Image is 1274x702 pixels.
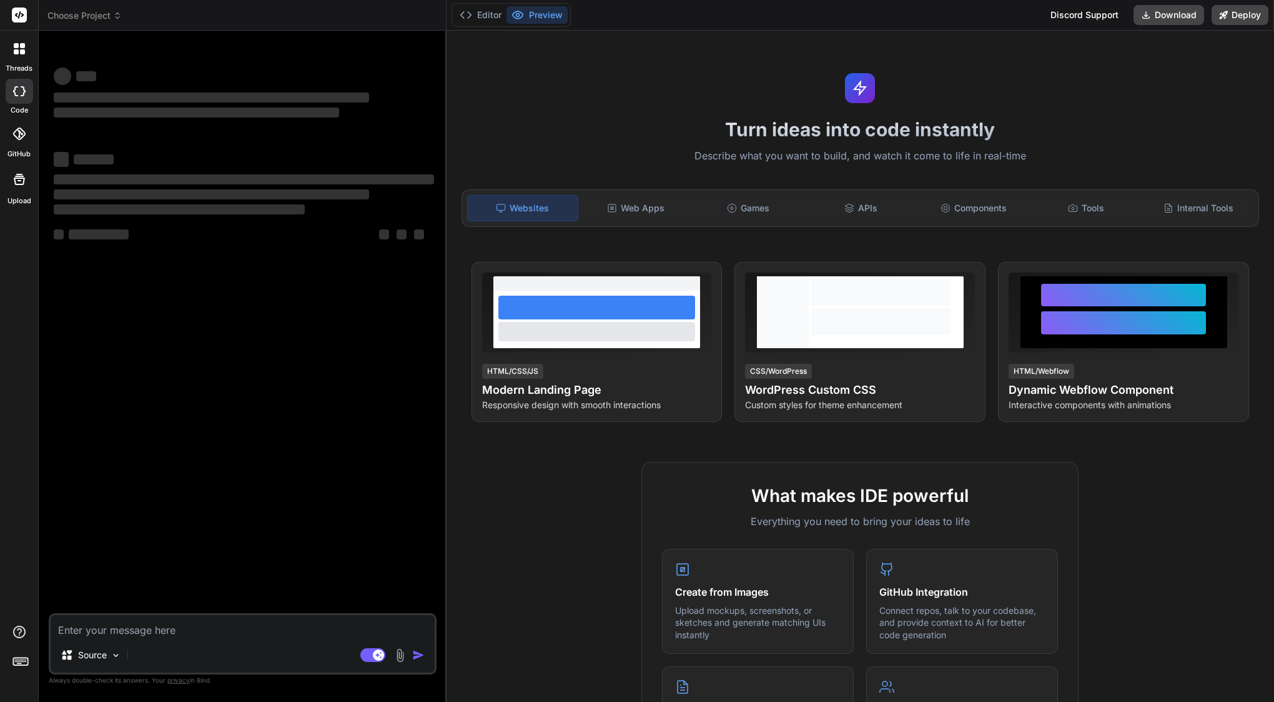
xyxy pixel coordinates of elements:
[745,399,975,411] p: Custom styles for theme enhancement
[74,154,114,164] span: ‌
[54,68,71,85] span: ‌
[482,364,543,379] div: HTML/CSS/JS
[454,118,1267,141] h1: Turn ideas into code instantly
[879,584,1045,599] h4: GitHub Integration
[1043,5,1126,25] div: Discord Support
[675,584,841,599] h4: Create from Images
[54,108,339,118] span: ‌
[693,195,803,221] div: Games
[1133,5,1204,25] button: Download
[379,229,389,239] span: ‌
[7,149,31,159] label: GitHub
[54,174,434,184] span: ‌
[918,195,1028,221] div: Components
[414,229,424,239] span: ‌
[1009,381,1238,399] h4: Dynamic Webflow Component
[506,6,568,24] button: Preview
[76,71,96,81] span: ‌
[7,196,31,206] label: Upload
[54,93,369,103] span: ‌
[54,229,64,239] span: ‌
[49,674,437,686] p: Always double-check its answers. Your in Bind
[1143,195,1253,221] div: Internal Tools
[6,63,32,74] label: threads
[745,364,812,379] div: CSS/WordPress
[1009,399,1238,411] p: Interactive components with animations
[412,649,425,661] img: icon
[11,105,28,116] label: code
[662,514,1058,529] p: Everything you need to bring your ideas to life
[397,229,407,239] span: ‌
[467,195,578,221] div: Websites
[879,604,1045,641] p: Connect repos, talk to your codebase, and provide context to AI for better code generation
[167,676,190,684] span: privacy
[745,381,975,399] h4: WordPress Custom CSS
[581,195,691,221] div: Web Apps
[1031,195,1141,221] div: Tools
[54,189,369,199] span: ‌
[454,148,1267,164] p: Describe what you want to build, and watch it come to life in real-time
[482,399,712,411] p: Responsive design with smooth interactions
[69,229,129,239] span: ‌
[1212,5,1268,25] button: Deploy
[54,204,305,214] span: ‌
[1009,364,1074,379] div: HTML/Webflow
[675,604,841,641] p: Upload mockups, screenshots, or sketches and generate matching UIs instantly
[393,648,407,663] img: attachment
[54,152,69,167] span: ‌
[662,483,1058,509] h2: What makes IDE powerful
[806,195,916,221] div: APIs
[47,9,122,22] span: Choose Project
[78,649,107,661] p: Source
[482,381,712,399] h4: Modern Landing Page
[455,6,506,24] button: Editor
[111,650,121,661] img: Pick Models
